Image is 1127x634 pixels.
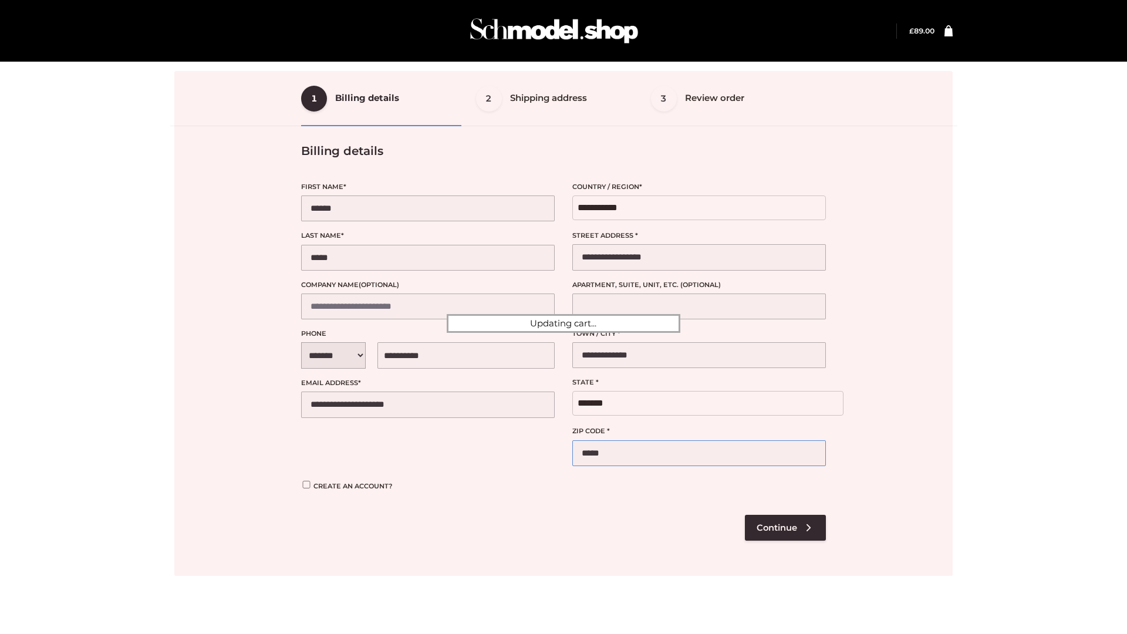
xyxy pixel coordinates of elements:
div: Updating cart... [447,314,680,333]
span: £ [909,26,914,35]
img: Schmodel Admin 964 [466,8,642,54]
bdi: 89.00 [909,26,934,35]
a: £89.00 [909,26,934,35]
